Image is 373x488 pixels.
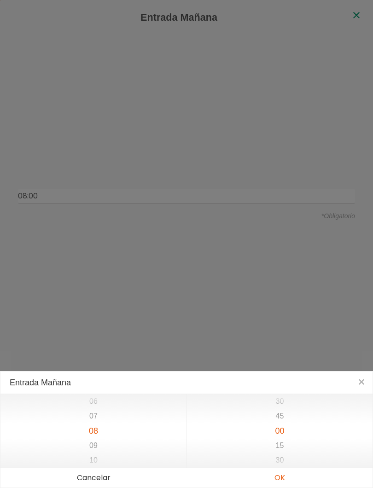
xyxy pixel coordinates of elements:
h4: Entrada Mañana [10,378,363,387]
li: 00 [187,424,373,438]
li: 08 [0,424,186,438]
button: OK [186,468,373,488]
button: Close [350,372,373,394]
button: Cancelar [0,468,186,488]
